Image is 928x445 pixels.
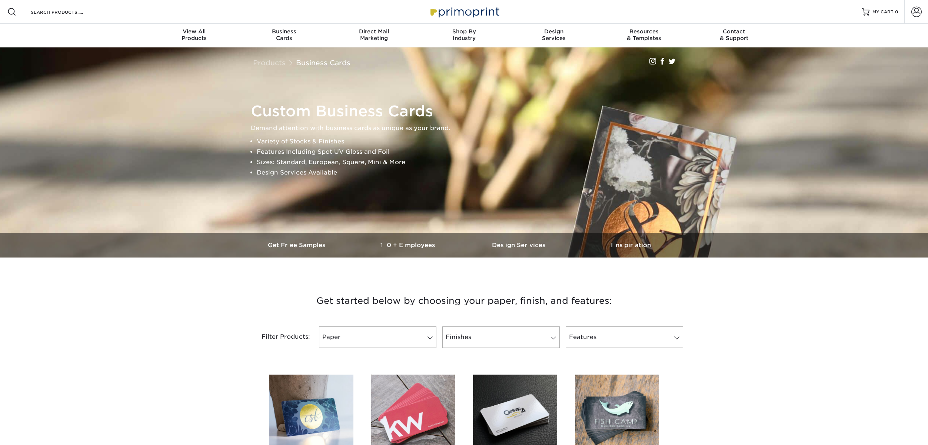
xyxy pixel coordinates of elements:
li: Sizes: Standard, European, Square, Mini & More [257,157,684,167]
div: Filter Products: [242,326,316,348]
a: BusinessCards [239,24,329,47]
a: Design Services [464,233,575,258]
div: Products [149,28,239,41]
a: Features [566,326,683,348]
a: 10+ Employees [353,233,464,258]
li: Features Including Spot UV Gloss and Foil [257,147,684,157]
a: Resources& Templates [599,24,689,47]
img: Primoprint [427,4,501,20]
span: Direct Mail [329,28,419,35]
span: MY CART [872,9,894,15]
div: Industry [419,28,509,41]
span: 0 [895,9,898,14]
h3: Get Free Samples [242,242,353,249]
span: Resources [599,28,689,35]
a: Shop ByIndustry [419,24,509,47]
p: Demand attention with business cards as unique as your brand. [251,123,684,133]
h3: Get started below by choosing your paper, finish, and features: [247,284,681,318]
a: Inspiration [575,233,686,258]
span: Shop By [419,28,509,35]
a: DesignServices [509,24,599,47]
a: Get Free Samples [242,233,353,258]
li: Design Services Available [257,167,684,178]
h3: Design Services [464,242,575,249]
input: SEARCH PRODUCTS..... [30,7,102,16]
div: & Support [689,28,779,41]
div: Cards [239,28,329,41]
span: Design [509,28,599,35]
li: Variety of Stocks & Finishes [257,136,684,147]
a: View AllProducts [149,24,239,47]
a: Products [253,59,286,67]
a: Contact& Support [689,24,779,47]
h3: 10+ Employees [353,242,464,249]
h1: Custom Business Cards [251,102,684,120]
span: Business [239,28,329,35]
a: Finishes [442,326,560,348]
span: Contact [689,28,779,35]
a: Paper [319,326,436,348]
div: Marketing [329,28,419,41]
div: Services [509,28,599,41]
span: View All [149,28,239,35]
h3: Inspiration [575,242,686,249]
a: Business Cards [296,59,350,67]
a: Direct MailMarketing [329,24,419,47]
div: & Templates [599,28,689,41]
